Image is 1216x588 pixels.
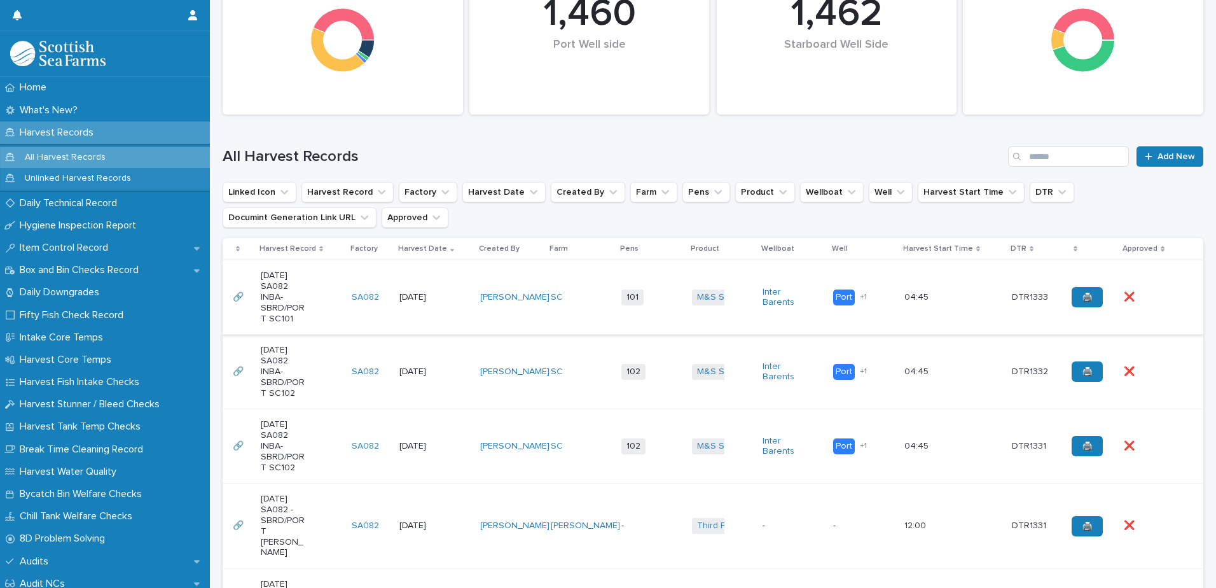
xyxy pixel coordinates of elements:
[233,290,246,303] p: 🔗
[15,173,141,184] p: Unlinked Harvest Records
[352,441,379,452] a: SA082
[1012,290,1051,303] p: DTR1333
[904,518,929,531] p: 12:00
[761,242,794,256] p: Wellboat
[620,242,639,256] p: Pens
[15,354,121,366] p: Harvest Core Temps
[399,521,445,531] p: [DATE]
[682,182,730,202] button: Pens
[1124,518,1137,531] p: ❌
[1124,364,1137,377] p: ❌
[399,182,457,202] button: Factory
[697,441,745,452] a: M&S Select
[833,438,855,454] div: Port
[233,438,246,452] p: 🔗
[621,521,667,531] p: -
[223,484,1203,569] tr: 🔗🔗 [DATE] SA082 -SBRD/PORT [PERSON_NAME]SA082 [DATE][PERSON_NAME] [PERSON_NAME] -Third Party Salm...
[15,398,170,410] p: Harvest Stunner / Bleed Checks
[399,441,445,452] p: [DATE]
[551,367,563,377] a: SC
[382,207,448,228] button: Approved
[480,292,549,303] a: [PERSON_NAME]
[259,242,316,256] p: Harvest Record
[763,287,808,309] a: Inter Barents
[860,293,867,301] span: + 1
[15,220,146,232] p: Hygiene Inspection Report
[15,332,113,344] p: Intake Core Temps
[223,335,1203,409] tr: 🔗🔗 [DATE] SA082 INBA-SBRD/PORT SC102SA082 [DATE][PERSON_NAME] SC 102M&S Select Inter Barents Port...
[15,444,153,456] p: Break Time Cleaning Record
[735,182,795,202] button: Product
[223,148,1003,166] h1: All Harvest Records
[15,286,109,298] p: Daily Downgrades
[1124,438,1137,452] p: ❌
[261,345,306,398] p: [DATE] SA082 INBA-SBRD/PORT SC102
[621,438,646,454] span: 102
[15,127,104,139] p: Harvest Records
[1012,438,1049,452] p: DTR1331
[1012,364,1051,377] p: DTR1332
[697,521,774,531] a: Third Party Salmon
[1157,152,1195,161] span: Add New
[551,292,563,303] a: SC
[1124,290,1137,303] p: ❌
[833,290,855,305] div: Port
[399,367,445,377] p: [DATE]
[1008,146,1129,167] input: Search
[1137,146,1203,167] a: Add New
[398,242,447,256] p: Harvest Date
[1072,287,1103,307] a: 🖨️
[15,264,149,276] p: Box and Bin Checks Record
[480,521,549,531] a: [PERSON_NAME]
[1011,242,1026,256] p: DTR
[352,292,379,303] a: SA082
[15,242,118,254] p: Item Control Record
[15,197,127,209] p: Daily Technical Record
[621,290,644,305] span: 101
[697,367,745,377] a: M&S Select
[15,510,142,522] p: Chill Tank Welfare Checks
[233,364,246,377] p: 🔗
[1012,518,1049,531] p: DTR1331
[15,152,116,163] p: All Harvest Records
[15,104,88,116] p: What's New?
[301,182,394,202] button: Harvest Record
[1030,182,1074,202] button: DTR
[15,421,151,433] p: Harvest Tank Temp Checks
[223,207,377,228] button: Documint Generation Link URL
[1123,242,1157,256] p: Approved
[480,441,549,452] a: [PERSON_NAME]
[261,270,306,324] p: [DATE] SA082 INBA-SBRD/PORT SC101
[15,466,127,478] p: Harvest Water Quality
[691,242,719,256] p: Product
[223,182,296,202] button: Linked Icon
[630,182,677,202] button: Farm
[261,494,306,558] p: [DATE] SA082 -SBRD/PORT [PERSON_NAME]
[904,290,931,303] p: 04:45
[763,521,808,531] p: -
[903,242,973,256] p: Harvest Start Time
[491,38,688,78] div: Port Well side
[763,436,808,458] a: Inter Barents
[15,488,152,500] p: Bycatch Bin Welfare Checks
[480,367,549,377] a: [PERSON_NAME]
[10,41,106,66] img: mMrefqRFQpe26GRNOUkG
[697,292,745,303] a: M&S Select
[918,182,1025,202] button: Harvest Start Time
[833,364,855,380] div: Port
[1082,293,1093,302] span: 🖨️
[15,376,149,388] p: Harvest Fish Intake Checks
[1072,436,1103,456] a: 🖨️
[904,438,931,452] p: 04:45
[1082,442,1093,451] span: 🖨️
[15,309,134,321] p: Fifty Fish Check Record
[15,81,57,94] p: Home
[15,533,115,545] p: 8D Problem Solving
[223,260,1203,335] tr: 🔗🔗 [DATE] SA082 INBA-SBRD/PORT SC101SA082 [DATE][PERSON_NAME] SC 101M&S Select Inter Barents Port...
[233,518,246,531] p: 🔗
[1082,522,1093,531] span: 🖨️
[551,182,625,202] button: Created By
[551,441,563,452] a: SC
[869,182,913,202] button: Well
